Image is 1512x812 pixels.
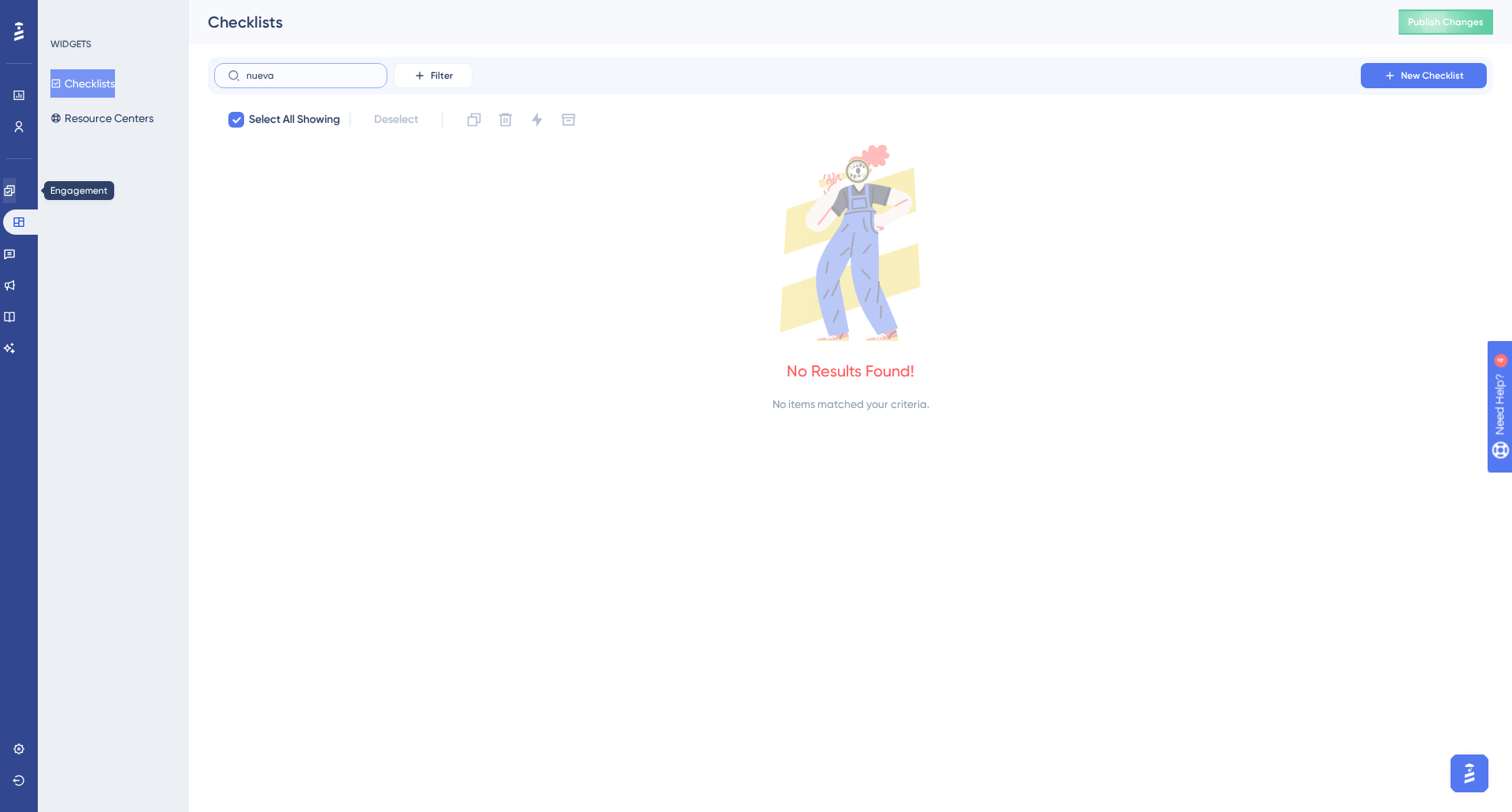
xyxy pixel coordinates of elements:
[431,69,453,82] span: Filter
[109,8,114,20] div: 4
[1408,16,1484,28] span: Publish Changes
[1401,69,1464,82] span: New Checklist
[50,104,154,132] button: Resource Centers
[246,70,374,81] input: Search
[1361,63,1487,88] button: New Checklist
[394,63,472,88] button: Filter
[50,69,115,98] button: Checklists
[50,38,91,50] div: WIDGETS
[787,360,914,382] div: No Results Found!
[374,110,418,129] span: Deselect
[208,11,1359,33] div: Checklists
[360,106,432,134] button: Deselect
[37,4,98,23] span: Need Help?
[249,110,340,129] span: Select All Showing
[1399,9,1493,35] button: Publish Changes
[1446,750,1493,797] iframe: UserGuiding AI Assistant Launcher
[773,395,929,413] div: No items matched your criteria.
